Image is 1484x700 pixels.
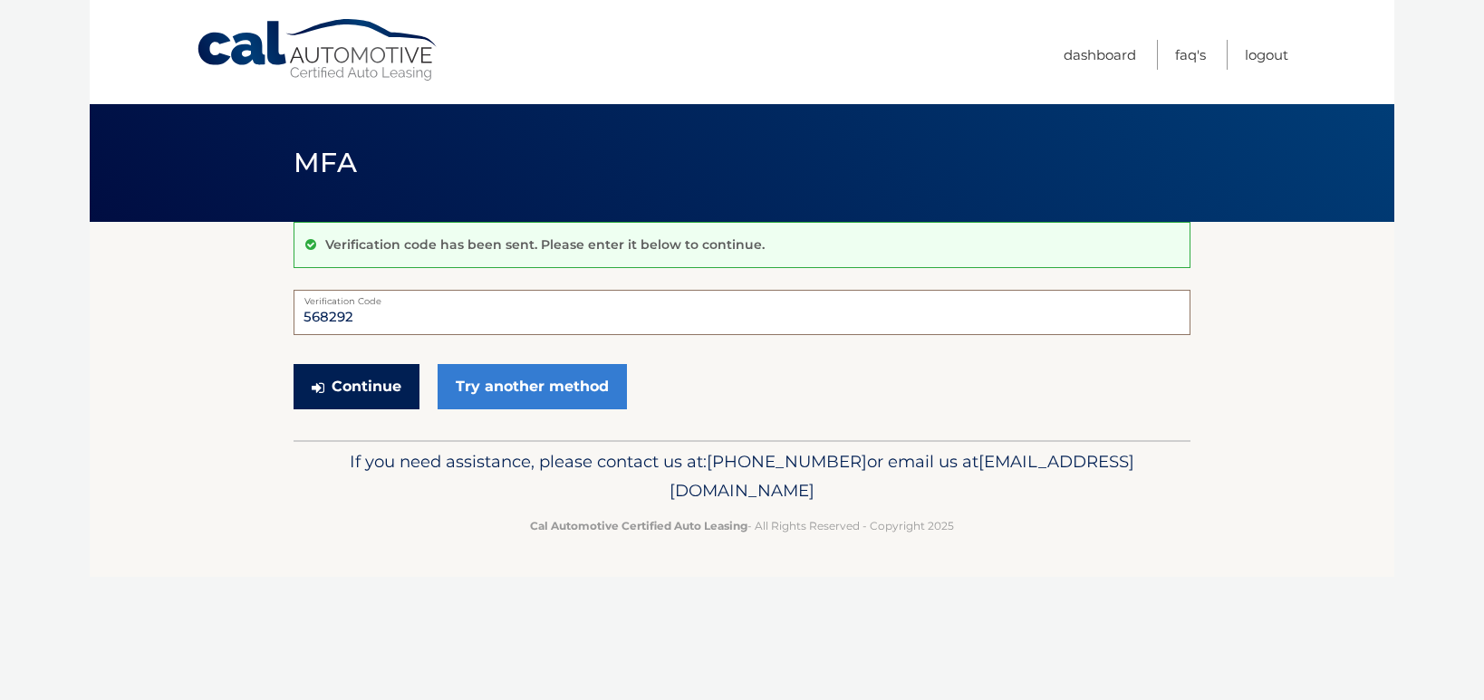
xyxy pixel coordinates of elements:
a: Logout [1245,40,1288,70]
a: Cal Automotive [196,18,440,82]
button: Continue [294,364,419,409]
input: Verification Code [294,290,1190,335]
p: Verification code has been sent. Please enter it below to continue. [325,236,765,253]
span: [PHONE_NUMBER] [707,451,867,472]
span: [EMAIL_ADDRESS][DOMAIN_NAME] [670,451,1134,501]
p: If you need assistance, please contact us at: or email us at [305,447,1179,505]
a: FAQ's [1175,40,1206,70]
a: Dashboard [1064,40,1136,70]
a: Try another method [438,364,627,409]
label: Verification Code [294,290,1190,304]
strong: Cal Automotive Certified Auto Leasing [530,519,747,532]
span: MFA [294,146,357,179]
p: - All Rights Reserved - Copyright 2025 [305,516,1179,535]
